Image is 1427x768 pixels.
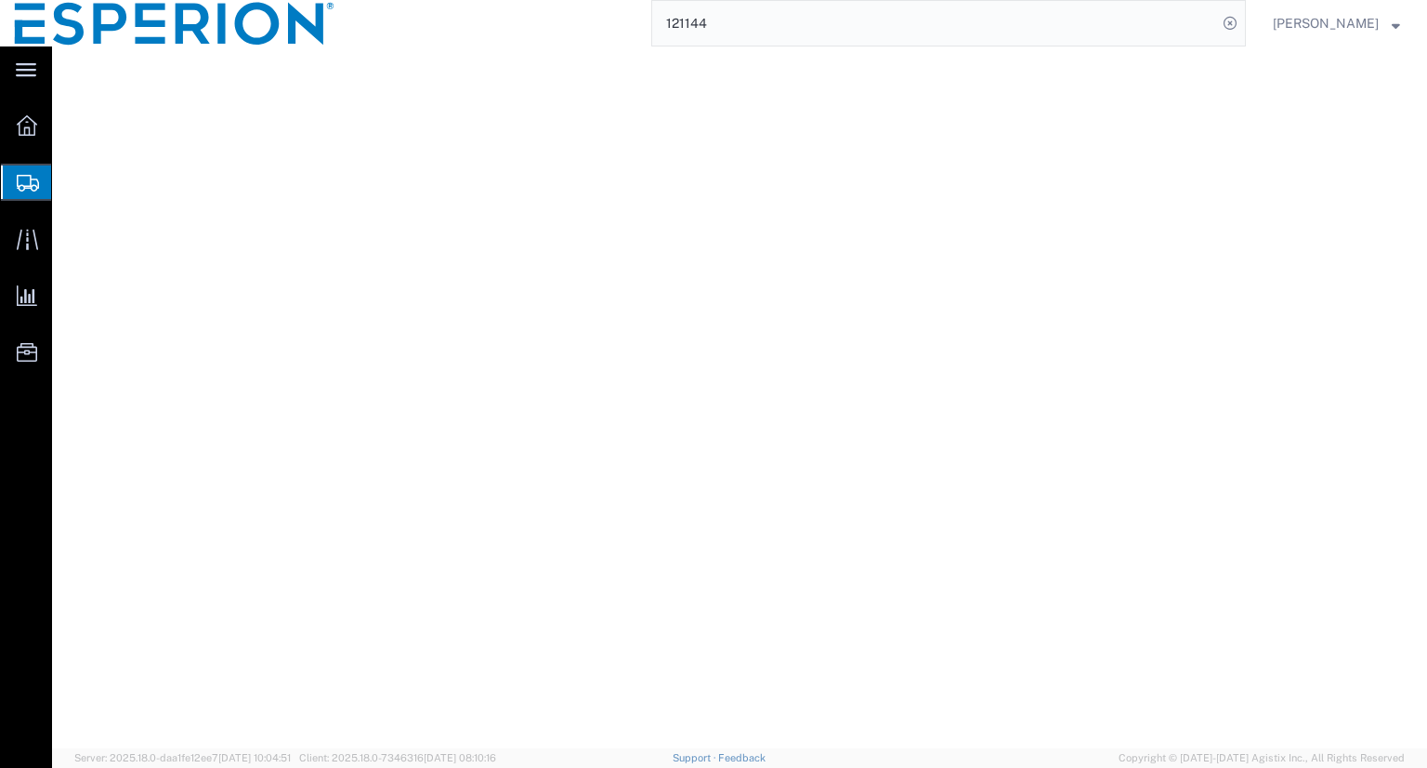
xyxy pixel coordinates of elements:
[299,752,496,763] span: Client: 2025.18.0-7346316
[1119,750,1405,766] span: Copyright © [DATE]-[DATE] Agistix Inc., All Rights Reserved
[718,752,766,763] a: Feedback
[424,752,496,763] span: [DATE] 08:10:16
[218,752,291,763] span: [DATE] 10:04:51
[673,752,719,763] a: Support
[1273,13,1379,33] span: Philippe Jayat
[52,46,1427,748] iframe: FS Legacy Container
[652,1,1217,46] input: Search for shipment number, reference number
[1272,12,1401,34] button: [PERSON_NAME]
[74,752,291,763] span: Server: 2025.18.0-daa1fe12ee7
